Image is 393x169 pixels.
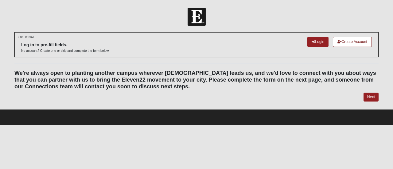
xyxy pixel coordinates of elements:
a: Login [307,37,329,47]
a: Create Account [333,37,372,47]
small: OPTIONAL [18,35,35,40]
img: Church of Eleven22 Logo [188,8,206,26]
a: Next [364,93,379,102]
p: No account? Create one or skip and complete the form below. [21,48,110,53]
h4: We're always open to planting another campus wherever [DEMOGRAPHIC_DATA] leads us, and we'd love ... [14,70,379,90]
h6: Log in to pre-fill fields. [21,42,110,48]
